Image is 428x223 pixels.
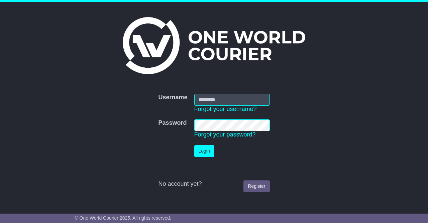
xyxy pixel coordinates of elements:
[158,180,270,188] div: No account yet?
[194,106,257,112] a: Forgot your username?
[123,17,305,74] img: One World
[194,145,214,157] button: Login
[75,215,171,221] span: © One World Courier 2025. All rights reserved.
[158,94,187,101] label: Username
[243,180,270,192] a: Register
[194,131,256,138] a: Forgot your password?
[158,119,187,127] label: Password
